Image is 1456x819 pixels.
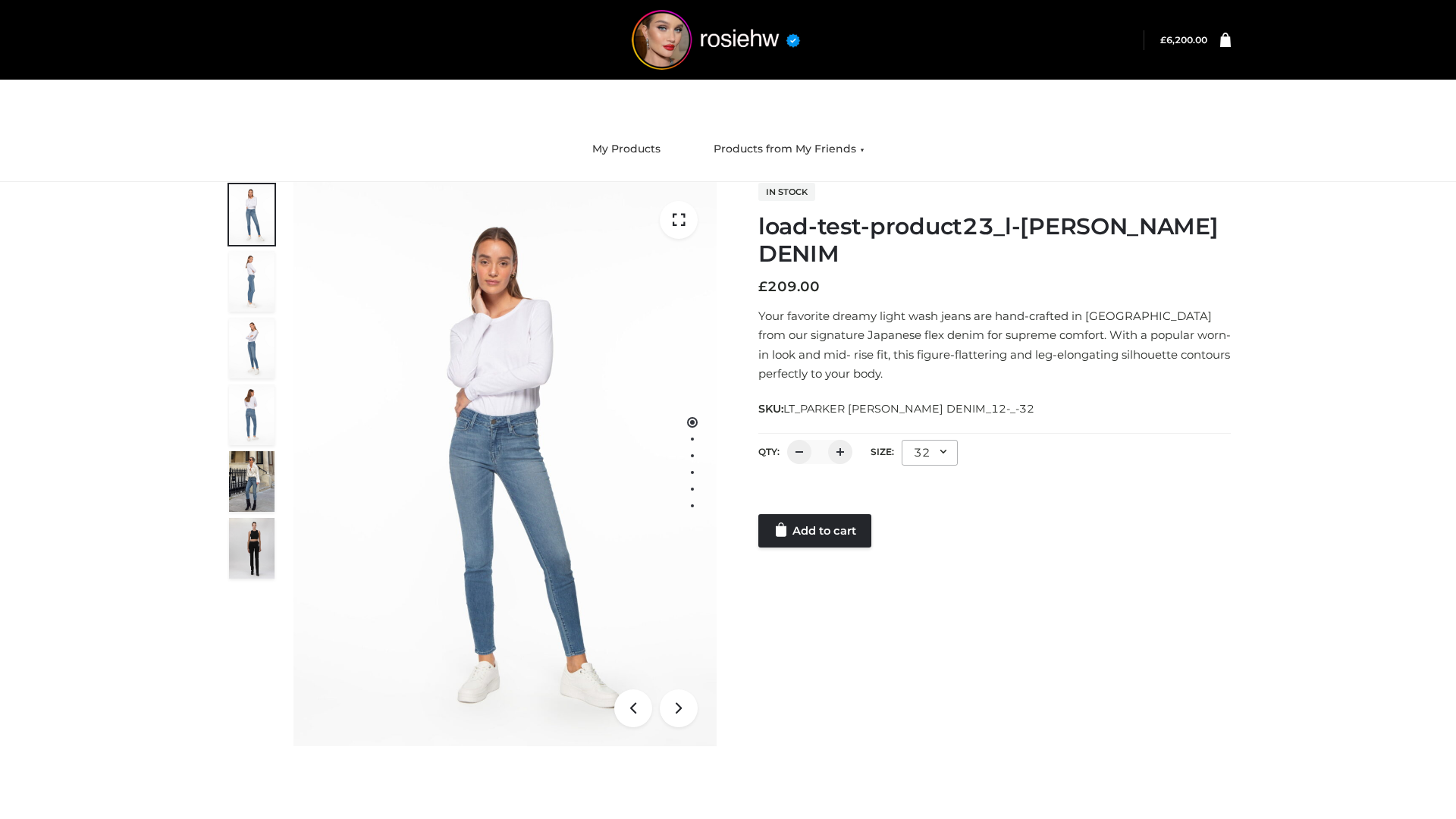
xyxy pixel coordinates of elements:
span: SKU: [758,400,1036,418]
img: 2001KLX-Ava-skinny-cove-1-scaled_9b141654-9513-48e5-b76c-3dc7db129200.jpg [229,184,275,245]
label: Size: [871,446,894,457]
h1: load-test-product23_l-[PERSON_NAME] DENIM [758,213,1231,268]
img: 2001KLX-Ava-skinny-cove-2-scaled_32c0e67e-5e94-449c-a916-4c02a8c03427.jpg [229,384,275,445]
img: 2001KLX-Ava-skinny-cove-1-scaled_9b141654-9513-48e5-b76c-3dc7db129200 [293,182,717,746]
p: Your favorite dreamy light wash jeans are hand-crafted in [GEOGRAPHIC_DATA] from our signature Ja... [758,306,1231,384]
img: rosiehw [602,10,830,70]
label: QTY: [758,446,780,457]
bdi: 6,200.00 [1160,34,1207,45]
a: My Products [581,133,672,166]
a: Add to cart [758,514,871,548]
bdi: 209.00 [758,278,820,295]
img: Bowery-Skinny_Cove-1.jpg [229,451,275,512]
img: 2001KLX-Ava-skinny-cove-4-scaled_4636a833-082b-4702-abec-fd5bf279c4fc.jpg [229,251,275,312]
span: In stock [758,183,815,201]
img: 2001KLX-Ava-skinny-cove-3-scaled_eb6bf915-b6b9-448f-8c6c-8cabb27fd4b2.jpg [229,318,275,378]
a: £6,200.00 [1160,34,1207,45]
span: LT_PARKER [PERSON_NAME] DENIM_12-_-32 [783,402,1034,416]
img: 49df5f96394c49d8b5cbdcda3511328a.HD-1080p-2.5Mbps-49301101_thumbnail.jpg [229,518,275,579]
span: £ [758,278,767,295]
div: 32 [902,440,958,466]
span: £ [1160,34,1166,45]
a: Products from My Friends [702,133,876,166]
